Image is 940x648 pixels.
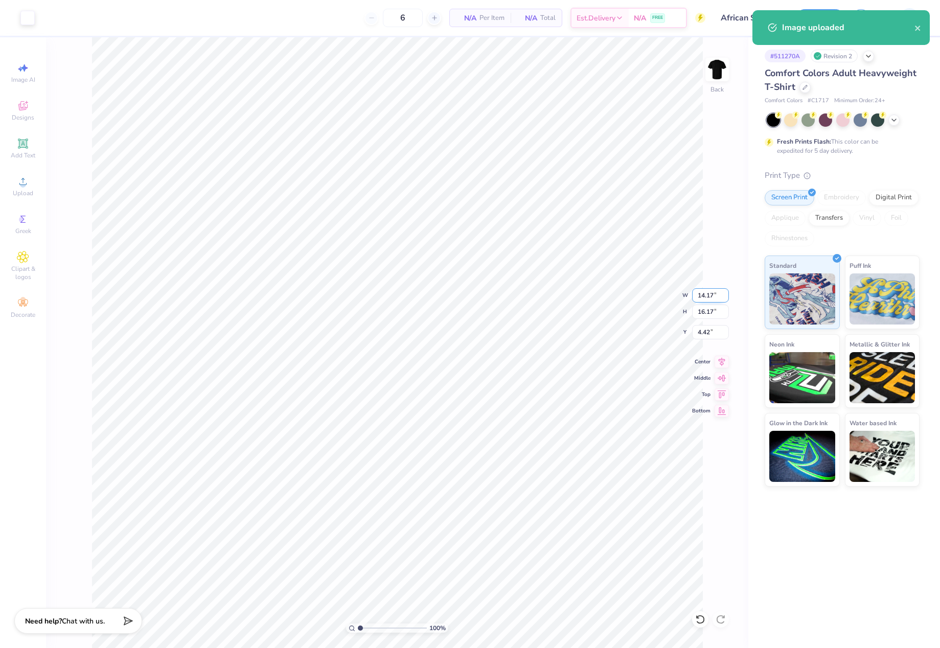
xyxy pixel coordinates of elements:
[850,431,915,482] img: Water based Ink
[769,260,796,271] span: Standard
[850,352,915,403] img: Metallic & Glitter Ink
[692,358,710,365] span: Center
[456,13,476,24] span: N/A
[850,418,897,428] span: Water based Ink
[11,151,35,159] span: Add Text
[769,339,794,350] span: Neon Ink
[540,13,556,24] span: Total
[853,211,881,226] div: Vinyl
[765,97,803,105] span: Comfort Colors
[517,13,537,24] span: N/A
[692,391,710,398] span: Top
[707,59,727,80] img: Back
[850,339,910,350] span: Metallic & Glitter Ink
[577,13,615,24] span: Est. Delivery
[769,352,835,403] img: Neon Ink
[914,21,922,34] button: close
[652,14,663,21] span: FREE
[884,211,908,226] div: Foil
[692,407,710,414] span: Bottom
[850,260,871,271] span: Puff Ink
[782,21,914,34] div: Image uploaded
[769,431,835,482] img: Glow in the Dark Ink
[777,137,903,155] div: This color can be expedited for 5 day delivery.
[817,190,866,205] div: Embroidery
[765,170,920,181] div: Print Type
[765,211,806,226] div: Applique
[634,13,646,24] span: N/A
[11,311,35,319] span: Decorate
[25,616,62,626] strong: Need help?
[765,231,814,246] div: Rhinestones
[383,9,423,27] input: – –
[479,13,505,24] span: Per Item
[13,189,33,197] span: Upload
[12,113,34,122] span: Designs
[765,190,814,205] div: Screen Print
[850,273,915,325] img: Puff Ink
[769,418,828,428] span: Glow in the Dark Ink
[5,265,41,281] span: Clipart & logos
[710,85,724,94] div: Back
[62,616,105,626] span: Chat with us.
[808,97,829,105] span: # C1717
[811,50,858,62] div: Revision 2
[765,67,916,93] span: Comfort Colors Adult Heavyweight T-Shirt
[11,76,35,84] span: Image AI
[809,211,850,226] div: Transfers
[765,50,806,62] div: # 511270A
[834,97,885,105] span: Minimum Order: 24 +
[769,273,835,325] img: Standard
[692,375,710,382] span: Middle
[869,190,919,205] div: Digital Print
[777,137,831,146] strong: Fresh Prints Flash:
[15,227,31,235] span: Greek
[713,8,788,28] input: Untitled Design
[429,623,446,633] span: 100 %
